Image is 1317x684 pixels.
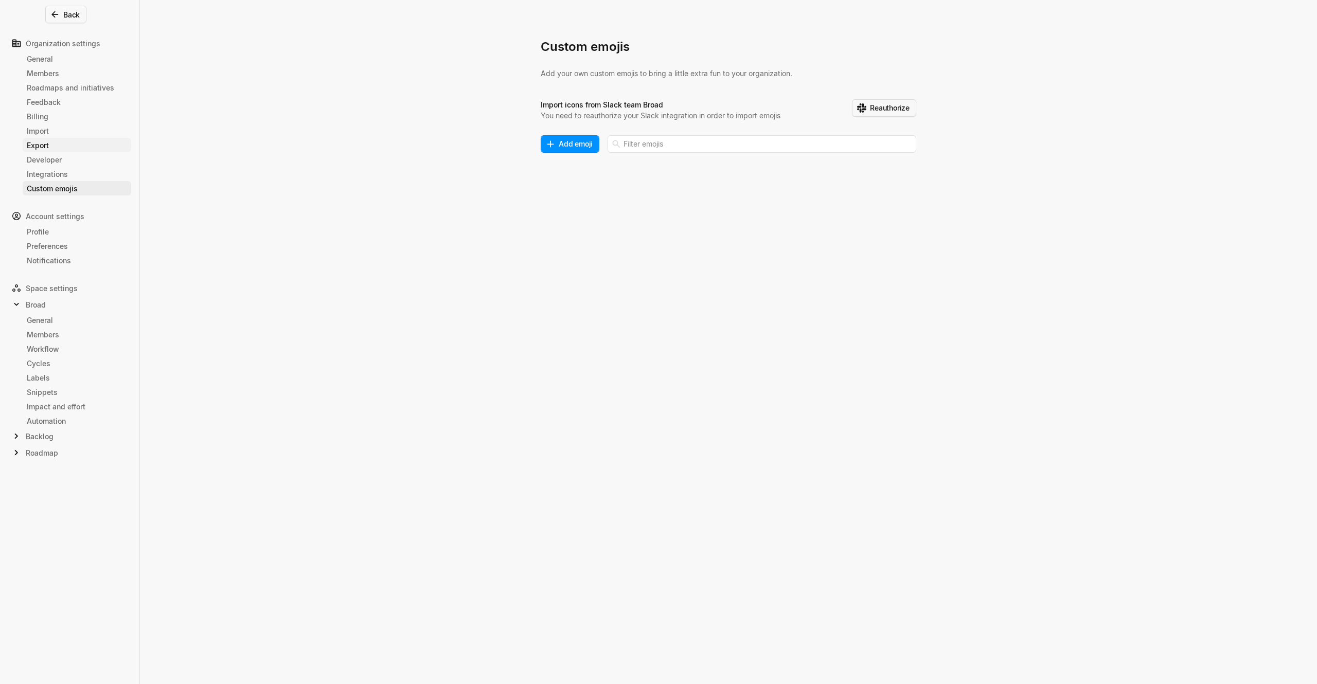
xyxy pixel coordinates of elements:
[541,135,599,153] button: Add emoji
[23,123,131,138] a: Import
[27,241,127,251] div: Preferences
[23,385,131,399] a: Snippets
[8,35,131,51] div: Organization settings
[27,255,127,266] div: Notifications
[23,341,131,356] a: Workflow
[27,344,127,354] div: Workflow
[23,51,131,66] a: General
[23,313,131,327] a: General
[23,327,131,341] a: Members
[27,372,127,383] div: Labels
[27,358,127,369] div: Cycles
[27,53,127,64] div: General
[23,224,131,239] a: Profile
[608,135,916,153] input: Filter emojis
[23,356,131,370] a: Cycles
[23,167,131,181] a: Integrations
[27,183,127,194] div: Custom emojis
[27,125,127,136] div: Import
[23,138,131,152] a: Export
[23,66,131,80] a: Members
[27,226,127,237] div: Profile
[27,154,127,165] div: Developer
[541,68,916,87] div: Add your own custom emojis to bring a little extra fun to your organization.
[27,68,127,79] div: Members
[23,80,131,95] a: Roadmaps and initiatives
[23,239,131,253] a: Preferences
[26,447,58,458] span: Roadmap
[8,280,131,296] div: Space settings
[27,97,127,107] div: Feedback
[27,401,127,412] div: Impact and effort
[27,169,127,179] div: Integrations
[45,6,86,23] button: Back
[27,82,127,93] div: Roadmaps and initiatives
[541,110,780,121] div: You need to reauthorize your Slack integration in order to import emojis
[8,208,131,224] div: Account settings
[27,329,127,340] div: Members
[26,431,54,442] span: Backlog
[27,140,127,151] div: Export
[852,99,916,117] button: Reauthorize
[23,109,131,123] a: Billing
[26,299,46,310] span: Broad
[27,387,127,398] div: Snippets
[23,413,131,428] a: Automation
[23,95,131,109] a: Feedback
[541,99,663,110] div: Import icons from Slack team Broad
[23,370,131,385] a: Labels
[541,39,916,68] div: Custom emojis
[27,315,127,326] div: General
[23,399,131,413] a: Impact and effort
[27,111,127,122] div: Billing
[23,253,131,267] a: Notifications
[23,181,131,195] a: Custom emojis
[23,152,131,167] a: Developer
[27,416,127,426] div: Automation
